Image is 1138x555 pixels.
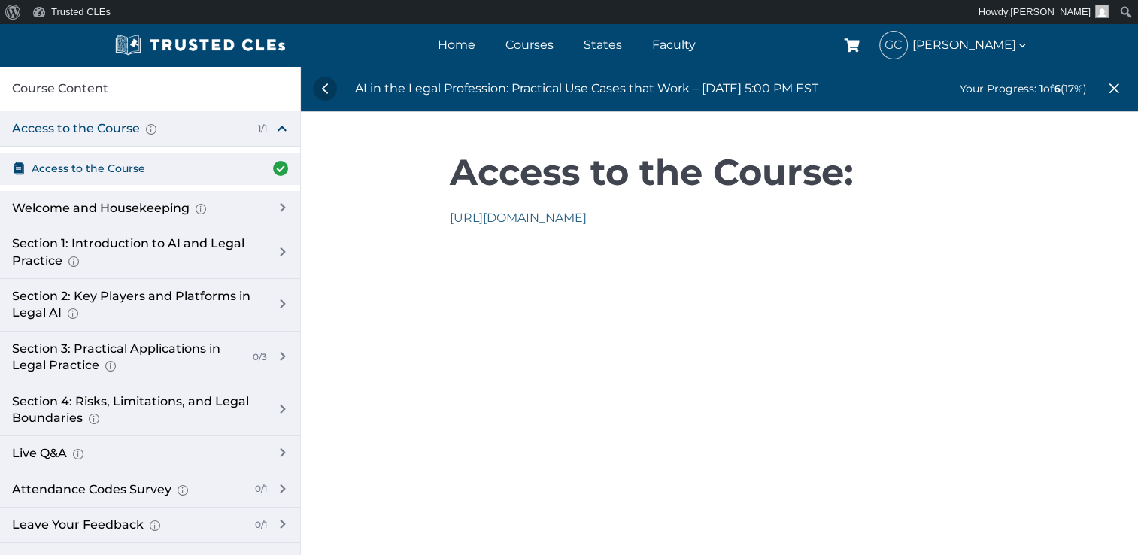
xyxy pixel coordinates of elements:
div: Section 2: Key Players and Platforms in Legal AI [12,288,261,322]
img: Trusted CLEs [111,34,290,56]
h2: Access to the Course: [450,136,990,208]
div: Access to the Course [12,120,246,137]
a: [URL][DOMAIN_NAME] [450,211,587,225]
a: Home [434,34,479,56]
div: 1/1 [252,123,267,135]
div: Section 3: Practical Applications in Legal Practice [12,341,241,375]
span: 1 [1039,82,1043,96]
div: 0/1 [249,483,267,496]
div: 0/3 [247,351,267,364]
a: Courses [502,34,557,56]
a: States [580,34,626,56]
span: 6 [1054,82,1061,96]
div: AI in the Legal Profession: Practical Use Cases that Work – [DATE] 5:00 PM EST [355,79,818,99]
span: Access to the Course [32,160,145,177]
a: Faculty [648,34,699,56]
span: [PERSON_NAME] [912,35,1028,55]
div: Welcome and Housekeeping [12,200,261,217]
span: Course Content [12,79,108,99]
div: Leave Your Feedback [12,517,243,533]
span: Your Progress: [960,82,1036,96]
div: Section 4: Risks, Limitations, and Legal Boundaries [12,393,261,427]
div: Live Q&A [12,445,261,462]
div: Attendance Codes Survey [12,481,243,498]
span: [PERSON_NAME] [1010,6,1091,17]
div: of (17%) [960,80,1087,97]
div: Section 1: Introduction to AI and Legal Practice [12,235,261,269]
span: GC [880,32,907,59]
div: 0/1 [249,519,267,532]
